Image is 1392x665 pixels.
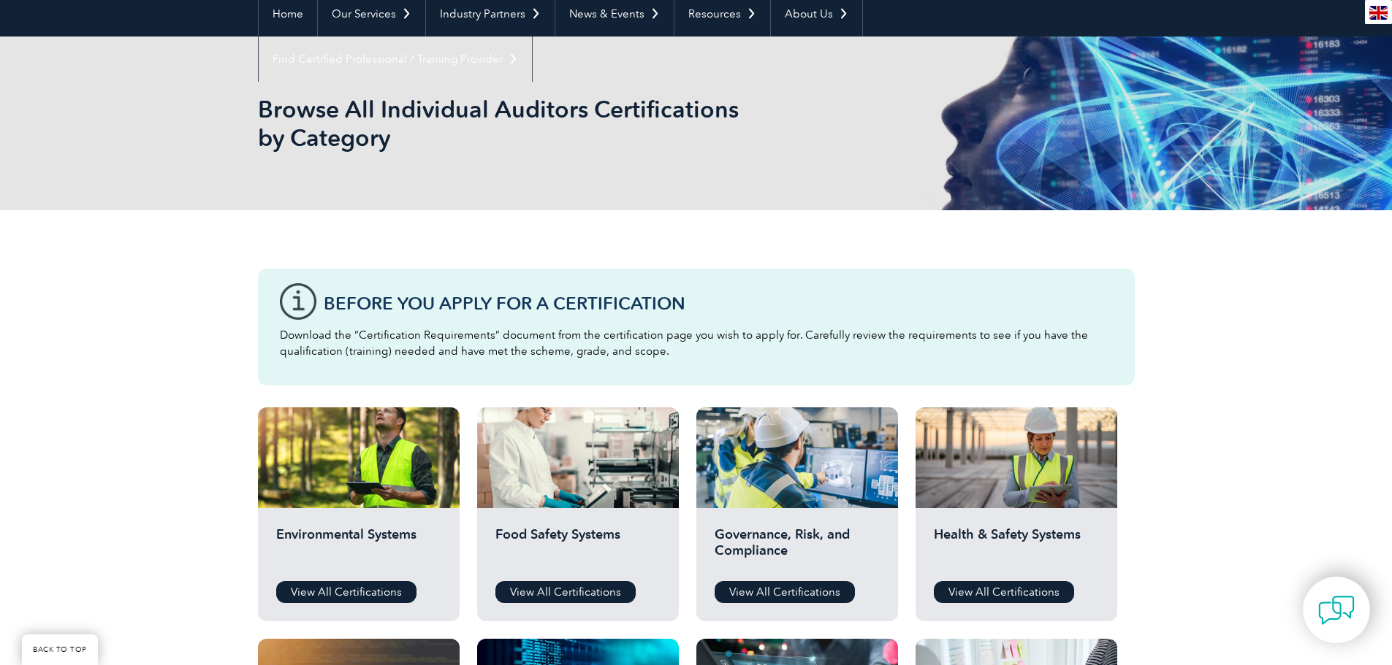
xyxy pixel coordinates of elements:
img: en [1369,6,1388,20]
a: View All Certifications [495,581,636,603]
h1: Browse All Individual Auditors Certifications by Category [258,95,819,152]
h2: Environmental Systems [276,526,441,570]
img: contact-chat.png [1318,592,1355,629]
a: View All Certifications [715,581,855,603]
a: Find Certified Professional / Training Provider [259,36,532,82]
h2: Health & Safety Systems [934,526,1099,570]
h2: Food Safety Systems [495,526,661,570]
h3: Before You Apply For a Certification [324,294,1113,312]
p: Download the “Certification Requirements” document from the certification page you wish to apply ... [280,327,1113,359]
h2: Governance, Risk, and Compliance [715,526,880,570]
a: BACK TO TOP [22,634,98,665]
a: View All Certifications [934,581,1074,603]
a: View All Certifications [276,581,417,603]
